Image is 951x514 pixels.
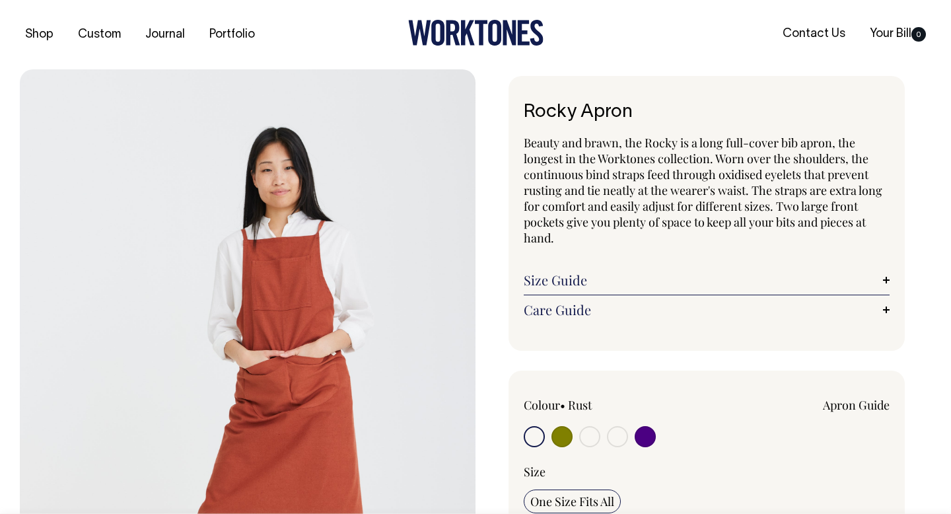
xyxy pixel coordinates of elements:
a: Portfolio [204,24,260,46]
span: One Size Fits All [530,494,614,509]
span: • [560,397,565,413]
a: Apron Guide [823,397,890,413]
a: Journal [140,24,190,46]
a: Contact Us [777,23,851,45]
a: Your Bill0 [864,23,931,45]
span: Beauty and brawn, the Rocky is a long full-cover bib apron, the longest in the Worktones collecti... [524,135,882,246]
a: Care Guide [524,302,890,318]
a: Custom [73,24,126,46]
span: 0 [911,27,926,42]
h1: Rocky Apron [524,102,890,123]
div: Size [524,464,890,480]
a: Size Guide [524,272,890,288]
a: Shop [20,24,59,46]
label: Rust [568,397,592,413]
input: One Size Fits All [524,490,621,513]
div: Colour [524,397,670,413]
